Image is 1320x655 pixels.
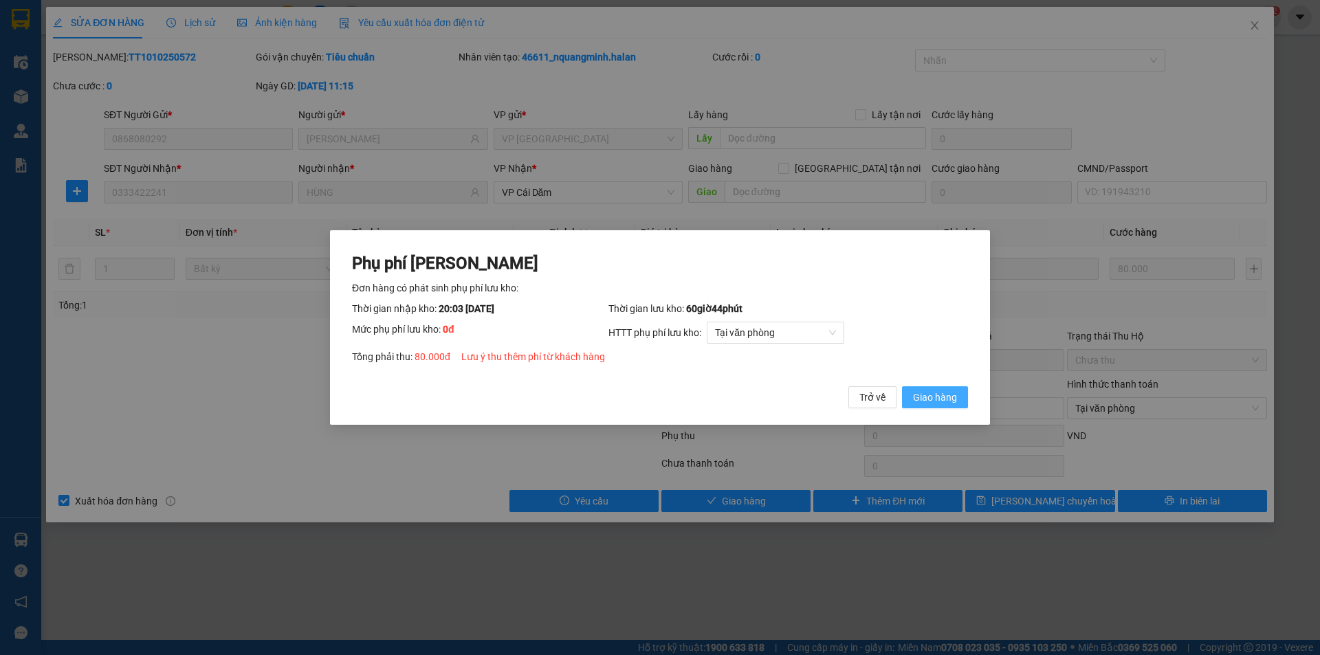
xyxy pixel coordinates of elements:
span: Trở về [859,390,885,405]
div: HTTT phụ phí lưu kho: [608,322,968,344]
div: Thời gian nhập kho: [352,301,608,316]
span: Phụ phí [PERSON_NAME] [352,254,538,273]
button: Giao hàng [902,386,968,408]
span: Tại văn phòng [715,322,836,343]
div: Mức phụ phí lưu kho: [352,322,608,344]
div: Tổng phải thu: [352,349,968,364]
span: Lưu ý thu thêm phí từ khách hàng [461,351,605,362]
span: Giao hàng [913,390,957,405]
button: Trở về [848,386,896,408]
span: 20:03 [DATE] [439,303,494,314]
span: 60 giờ 44 phút [686,303,742,314]
div: Đơn hàng có phát sinh phụ phí lưu kho: [352,280,968,296]
span: 80.000 đ [415,351,450,362]
div: Thời gian lưu kho: [608,301,968,316]
span: 0 đ [443,324,454,335]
